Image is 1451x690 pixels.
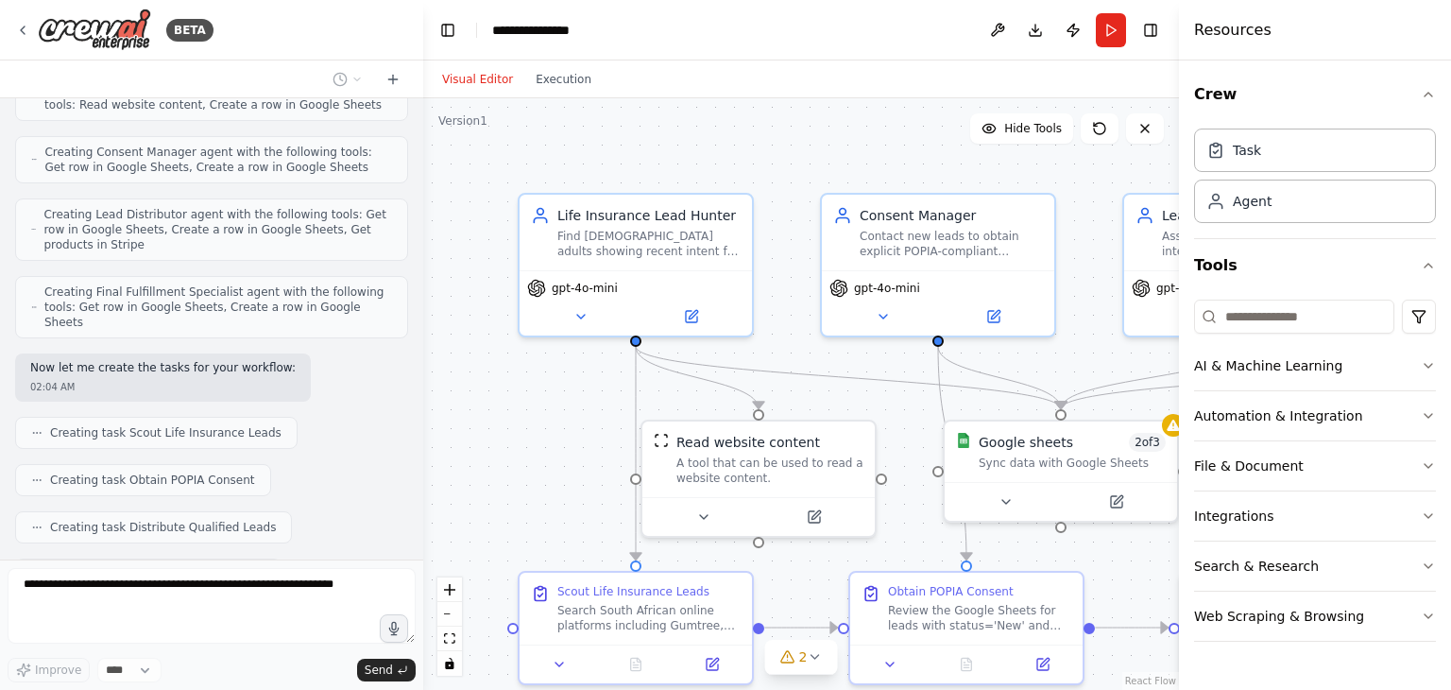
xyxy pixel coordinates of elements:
div: Google sheets [979,433,1073,452]
g: Edge from a5140770-dd04-448f-b521-c6a3af956090 to c2784cfc-5bb4-41e0-b8c9-759c0349d065 [764,618,837,637]
span: Creating task Obtain POPIA Consent [50,473,255,488]
button: Improve [8,658,90,682]
span: Number of enabled actions [1129,433,1166,452]
g: Edge from 3778fa7e-d4eb-48b9-94ff-a80d30f1f848 to c2784cfc-5bb4-41e0-b8c9-759c0349d065 [929,346,976,560]
h4: Resources [1194,19,1272,42]
button: Open in side panel [638,305,744,328]
g: Edge from 3778fa7e-d4eb-48b9-94ff-a80d30f1f848 to c2cb8507-a2eb-4cc4-a70c-3e01862c9de9 [929,346,1070,408]
button: Switch to previous chat [325,68,370,91]
button: No output available [927,653,1007,676]
img: Google Sheets [956,433,971,448]
span: Hide Tools [1004,121,1062,136]
div: ScrapeWebsiteToolRead website contentA tool that can be used to read a website content. [640,420,877,538]
img: Logo [38,9,151,51]
button: No output available [596,653,676,676]
div: Scout Life Insurance LeadsSearch South African online platforms including Gumtree, OLX, Facebook ... [518,571,754,685]
button: Open in side panel [679,653,744,676]
button: Hide left sidebar [435,17,461,43]
button: Crew [1194,68,1436,121]
div: Assign qualified warm leads to internal Kingdom Life sales team or external approved buyers, mana... [1162,229,1345,259]
button: 2 [765,640,838,675]
span: Creating Lead Distributor agent with the following tools: Get row in Google Sheets, Create a row ... [43,207,392,252]
p: Now let me create the tasks for your workflow: [30,361,296,376]
span: gpt-4o-mini [854,281,920,296]
img: ScrapeWebsiteTool [654,433,669,448]
button: Search & Research [1194,542,1436,591]
button: Visual Editor [431,68,524,91]
span: 2 [799,647,808,666]
button: zoom in [437,578,462,602]
button: Execution [524,68,603,91]
div: Consent Manager [860,206,1043,225]
div: Find [DEMOGRAPHIC_DATA] adults showing recent intent for life insurance by searching public onlin... [557,229,741,259]
g: Edge from fc8bbf7e-1b36-40d4-8b69-9fc940fbf82e to a5140770-dd04-448f-b521-c6a3af956090 [626,346,645,560]
button: Open in side panel [760,506,867,528]
div: Tools [1194,292,1436,657]
span: gpt-4o-mini [552,281,618,296]
g: Edge from fc8bbf7e-1b36-40d4-8b69-9fc940fbf82e to c2cb8507-a2eb-4cc4-a70c-3e01862c9de9 [626,346,1070,408]
button: Send [357,659,416,681]
div: Contact new leads to obtain explicit POPIA-compliant consent for Kingdom Life Insurance follow-up... [860,229,1043,259]
button: Click to speak your automation idea [380,614,408,643]
div: Read website content [676,433,820,452]
span: Creating task Scout Life Insurance Leads [50,425,282,440]
button: Hide right sidebar [1137,17,1164,43]
a: React Flow attribution [1125,676,1176,686]
button: Web Scraping & Browsing [1194,592,1436,641]
div: Life Insurance Lead Hunter [557,206,741,225]
div: A tool that can be used to read a website content. [676,456,863,486]
g: Edge from fc8bbf7e-1b36-40d4-8b69-9fc940fbf82e to 834adc2d-e84a-4708-8cbf-ff95a3f8ea22 [626,346,768,408]
button: fit view [437,627,462,651]
div: React Flow controls [437,578,462,676]
g: Edge from e6f5db2a-69e7-48b6-85e1-416bc30573b1 to c2cb8507-a2eb-4cc4-a70c-3e01862c9de9 [1051,346,1250,408]
button: Open in side panel [1010,653,1075,676]
div: 02:04 AM [30,380,296,394]
div: Version 1 [438,113,487,129]
div: Task [1233,141,1261,160]
button: Automation & Integration [1194,391,1436,440]
div: Review the Google Sheets for leads with status='New' and send POPIA-compliant consent messages vi... [888,603,1071,633]
span: Creating Consent Manager agent with the following tools: Get row in Google Sheets, Create a row i... [44,145,392,175]
div: Lead Distributor [1162,206,1345,225]
div: Life Insurance Lead HunterFind [DEMOGRAPHIC_DATA] adults showing recent intent for life insurance... [518,193,754,337]
nav: breadcrumb [492,21,587,40]
span: Improve [35,663,81,678]
div: Google SheetsGoogle sheets2of3Sync data with Google Sheets [943,420,1179,523]
span: Send [365,663,393,678]
span: Creating Final Fulfillment Specialist agent with the following tools: Get row in Google Sheets, C... [44,285,392,330]
div: Sync data with Google Sheets [979,456,1166,471]
button: Hide Tools [970,113,1073,144]
div: Scout Life Insurance Leads [557,584,709,599]
button: Integrations [1194,492,1436,541]
button: Tools [1194,239,1436,292]
button: toggle interactivity [437,651,462,676]
button: Open in side panel [1063,491,1169,513]
div: BETA [166,19,213,42]
div: Consent ManagerContact new leads to obtain explicit POPIA-compliant consent for Kingdom Life Insu... [820,193,1056,337]
button: File & Document [1194,441,1436,491]
g: Edge from c2784cfc-5bb4-41e0-b8c9-759c0349d065 to 34ce7116-24ce-464b-a302-eab3a442a9c5 [1095,618,1168,637]
div: Obtain POPIA Consent [888,584,1014,599]
button: Start a new chat [378,68,408,91]
span: Creating task Distribute Qualified Leads [50,520,276,535]
button: Open in side panel [940,305,1047,328]
div: Obtain POPIA ConsentReview the Google Sheets for leads with status='New' and send POPIA-compliant... [848,571,1084,685]
div: Search South African online platforms including Gumtree, OLX, Facebook public posts, and Reddit f... [557,603,741,633]
button: AI & Machine Learning [1194,341,1436,390]
button: zoom out [437,602,462,627]
div: Agent [1233,192,1272,211]
span: gpt-4o-mini [1156,281,1222,296]
div: Lead DistributorAssign qualified warm leads to internal Kingdom Life sales team or external appro... [1122,193,1358,337]
div: Crew [1194,121,1436,238]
